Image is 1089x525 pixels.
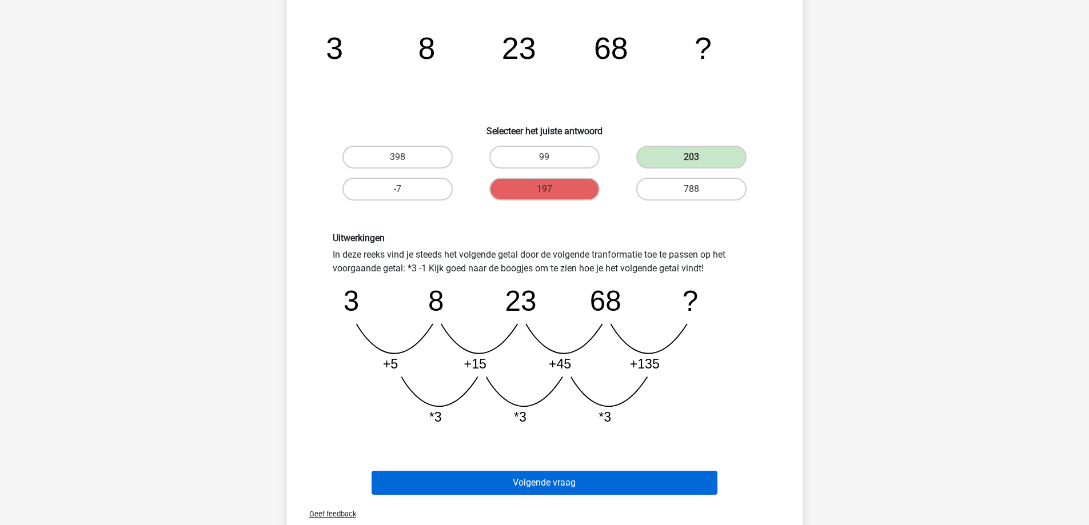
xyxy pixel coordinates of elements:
tspan: 23 [501,31,536,65]
tspan: 8 [418,31,435,65]
tspan: +135 [630,356,660,371]
tspan: +15 [464,356,486,371]
h6: Selecteer het juiste antwoord [305,117,784,137]
tspan: 23 [505,285,536,316]
label: 788 [636,178,747,201]
tspan: 8 [428,285,444,316]
tspan: 68 [593,31,628,65]
tspan: +5 [382,356,397,371]
tspan: 3 [343,285,359,316]
tspan: +45 [549,356,571,371]
tspan: 68 [590,285,621,316]
tspan: ? [683,285,699,316]
label: -7 [342,178,453,201]
span: Geef feedback [300,510,356,518]
label: 398 [342,146,453,169]
label: 197 [489,178,600,201]
label: 203 [636,146,747,169]
tspan: ? [695,31,712,65]
tspan: 3 [326,31,343,65]
label: 99 [489,146,600,169]
h6: Uitwerkingen [333,233,757,243]
button: Volgende vraag [372,471,717,495]
div: In deze reeks vind je steeds het volgende getal door de volgende tranformatie toe te passen op he... [324,233,765,434]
